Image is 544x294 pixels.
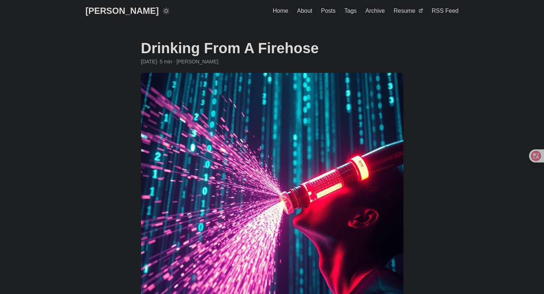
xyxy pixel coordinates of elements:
h1: Drinking From A Firehose [141,39,403,57]
span: About [297,8,312,14]
div: · 5 min · [PERSON_NAME] [141,58,403,66]
span: Posts [321,8,336,14]
span: RSS Feed [432,8,459,14]
span: Tags [344,8,357,14]
span: 2024-12-22 23:45:08 -0500 -0500 [141,58,157,66]
span: Resume [394,8,415,14]
span: Archive [365,8,385,14]
span: Home [273,8,289,14]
